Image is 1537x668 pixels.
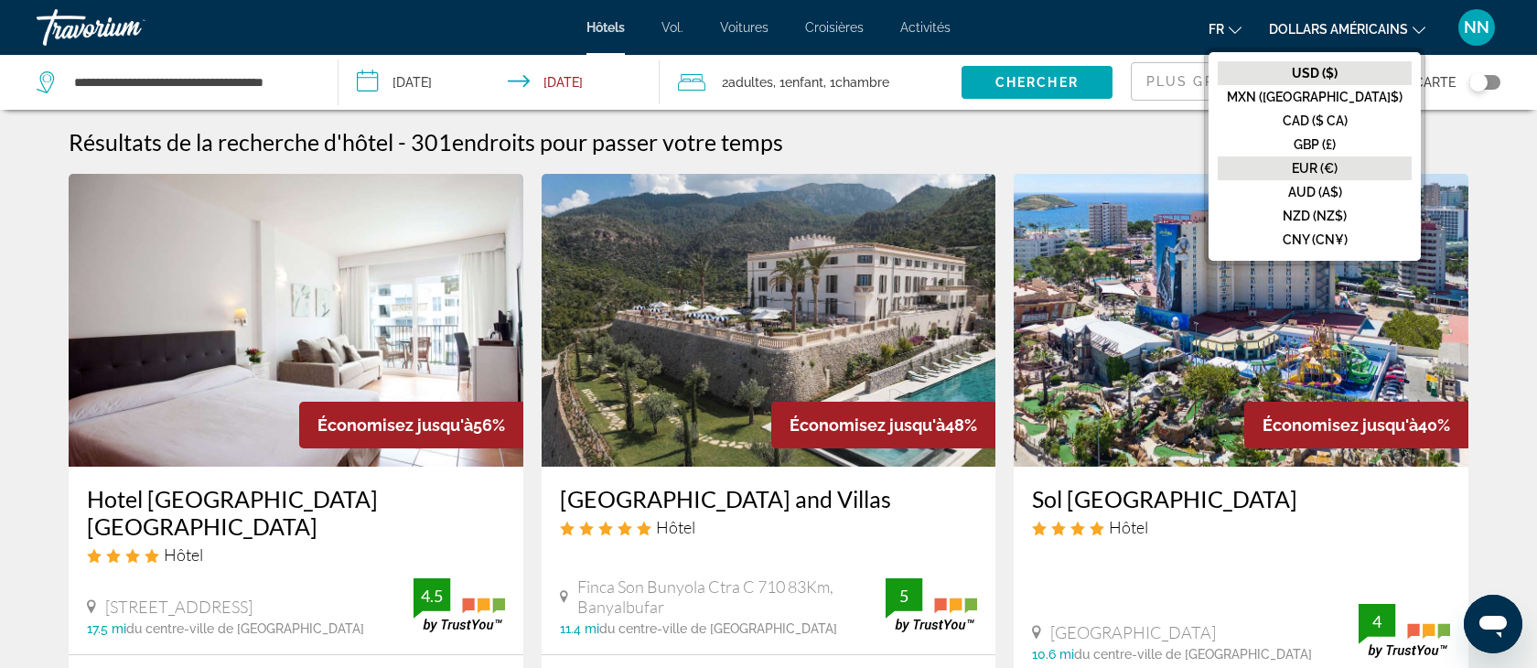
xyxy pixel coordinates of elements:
[1218,85,1412,109] button: MXN ([GEOGRAPHIC_DATA]$)
[599,621,837,636] span: du centre-ville de [GEOGRAPHIC_DATA]
[1109,517,1148,537] span: Hôtel
[823,70,889,95] span: , 1
[299,402,523,448] div: 56%
[1269,22,1408,37] font: dollars américains
[1209,22,1224,37] font: fr
[805,20,864,35] a: Croisières
[1359,610,1395,632] div: 4
[1292,66,1338,81] font: USD ($)
[656,517,695,537] span: Hôtel
[1032,647,1074,662] span: 10.6 mi
[1014,174,1468,467] img: Hotel image
[1464,17,1489,37] font: NN
[1414,70,1456,95] span: Carte
[414,585,450,607] div: 4.5
[790,415,945,435] span: Économisez jusqu'à
[1263,415,1418,435] span: Économisez jusqu'à
[69,128,393,156] h1: Résultats de la recherche d'hôtel
[1146,70,1239,92] mat-select: Sort by
[1218,133,1412,156] button: GBP (£)
[1209,16,1241,42] button: Changer de langue
[835,75,889,90] span: Chambre
[900,20,951,35] a: Activités
[87,621,126,636] span: 17.5 mi
[37,4,220,51] a: Travorium
[1218,228,1412,252] button: CNY (CN¥)
[586,20,625,35] a: Hôtels
[452,128,783,156] span: endroits pour passer votre temps
[1283,113,1348,128] font: CAD ($ CA)
[886,578,977,632] img: trustyou-badge.svg
[1244,402,1468,448] div: 40%
[560,621,599,636] span: 11.4 mi
[1464,595,1522,653] iframe: Bouton de lancement de la fenêtre de messagerie
[1283,209,1347,223] font: NZD (NZ$)
[560,485,978,512] a: [GEOGRAPHIC_DATA] and Villas
[1032,517,1450,537] div: 4 star Hotel
[1456,74,1500,91] button: Toggle map
[87,485,505,540] a: Hotel [GEOGRAPHIC_DATA] [GEOGRAPHIC_DATA]
[1359,604,1450,658] img: trustyou-badge.svg
[1283,232,1348,247] font: CNY (CN¥)
[1218,61,1412,85] button: USD ($)
[1227,90,1403,104] font: MXN ([GEOGRAPHIC_DATA]$)
[164,544,203,565] span: Hôtel
[962,66,1112,99] button: Chercher
[1050,622,1216,642] span: [GEOGRAPHIC_DATA]
[411,128,783,156] h2: 301
[1218,204,1412,228] button: NZD (NZ$)
[995,75,1079,90] span: Chercher
[1218,180,1412,204] button: AUD (A$)
[1218,156,1412,180] button: EUR (€)
[126,621,364,636] span: du centre-ville de [GEOGRAPHIC_DATA]
[1453,8,1500,47] button: Menu utilisateur
[1218,109,1412,133] button: CAD ($ CA)
[87,544,505,565] div: 4 star Hotel
[1269,16,1425,42] button: Changer de devise
[660,55,962,110] button: Travelers: 2 adults, 1 child
[720,20,768,35] a: Voitures
[1032,485,1450,512] a: Sol [GEOGRAPHIC_DATA]
[1074,647,1312,662] span: du centre-ville de [GEOGRAPHIC_DATA]
[105,597,253,617] span: [STREET_ADDRESS]
[542,174,996,467] img: Hotel image
[773,70,823,95] span: , 1
[728,75,773,90] span: Adultes
[69,174,523,467] img: Hotel image
[1146,74,1365,89] span: Plus grandes économies
[1288,185,1342,199] font: AUD (A$)
[339,55,659,110] button: Check-in date: Apr 5, 2026 Check-out date: Apr 10, 2026
[771,402,995,448] div: 48%
[722,70,773,95] span: 2
[1292,161,1338,176] font: EUR (€)
[886,585,922,607] div: 5
[560,517,978,537] div: 5 star Hotel
[577,576,887,617] span: Finca Son Bunyola Ctra C 710 83Km, Banyalbufar
[661,20,683,35] a: Vol.
[785,75,823,90] span: Enfant
[1294,137,1336,152] font: GBP (£)
[414,578,505,632] img: trustyou-badge.svg
[317,415,473,435] span: Économisez jusqu'à
[398,128,406,156] span: -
